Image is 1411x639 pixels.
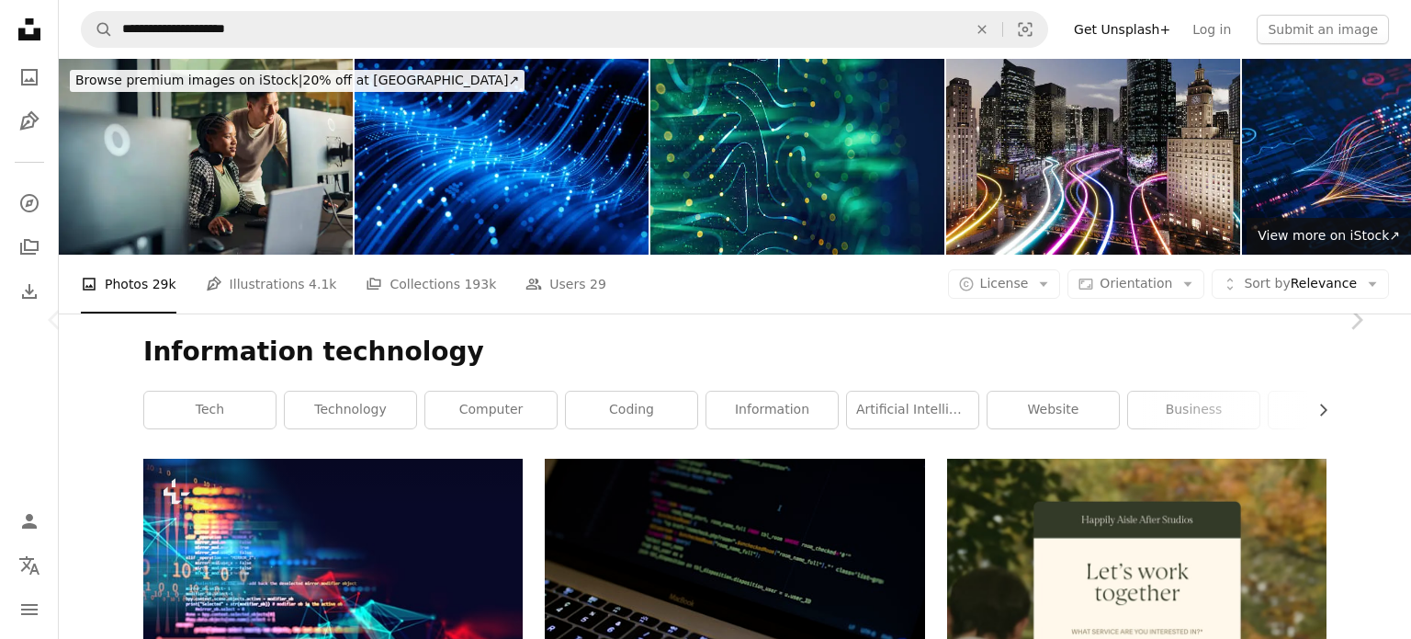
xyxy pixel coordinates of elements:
[1003,12,1047,47] button: Visual search
[566,392,697,428] a: coding
[1212,269,1389,299] button: Sort byRelevance
[706,392,838,428] a: information
[11,229,48,266] a: Collections
[948,269,1061,299] button: License
[650,59,944,255] img: Technology Background with Flowing Lines and Light Particles
[11,503,48,540] a: Log in / Sign up
[143,336,1326,369] h1: Information technology
[1067,269,1204,299] button: Orientation
[309,274,336,294] span: 4.1k
[11,59,48,96] a: Photos
[143,573,523,589] a: Programming code abstract technology background of software developer and Computer script
[962,12,1002,47] button: Clear
[355,59,649,255] img: Waves of digital information concept - Data flow background. 3d illustration
[1306,392,1326,428] button: scroll list to the right
[425,392,557,428] a: computer
[366,255,496,314] a: Collections 193k
[1128,392,1259,428] a: business
[144,392,276,428] a: tech
[1244,275,1357,293] span: Relevance
[1258,228,1400,243] span: View more on iStock ↗
[59,59,536,103] a: Browse premium images on iStock|20% off at [GEOGRAPHIC_DATA]↗
[847,392,978,428] a: artificial intelligence
[1100,276,1172,291] span: Orientation
[988,392,1119,428] a: website
[464,274,496,294] span: 193k
[1247,218,1411,255] a: View more on iStock↗
[1181,15,1242,44] a: Log in
[11,547,48,584] button: Language
[81,11,1048,48] form: Find visuals sitewide
[1063,15,1181,44] a: Get Unsplash+
[1257,15,1389,44] button: Submit an image
[59,59,353,255] img: Software engineers collaborating on a project, analyzing code on computer monitors in office
[11,591,48,628] button: Menu
[545,576,924,593] a: MacBook Pro with images of computer language codes
[75,73,302,87] span: Browse premium images on iStock |
[525,255,606,314] a: Users 29
[206,255,337,314] a: Illustrations 4.1k
[1244,276,1290,291] span: Sort by
[11,103,48,140] a: Illustrations
[285,392,416,428] a: technology
[1269,392,1400,428] a: server
[1301,232,1411,408] a: Next
[11,185,48,222] a: Explore
[82,12,113,47] button: Search Unsplash
[75,73,519,87] span: 20% off at [GEOGRAPHIC_DATA] ↗
[980,276,1029,291] span: License
[590,274,606,294] span: 29
[946,59,1240,255] img: Smart city with glowing light trails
